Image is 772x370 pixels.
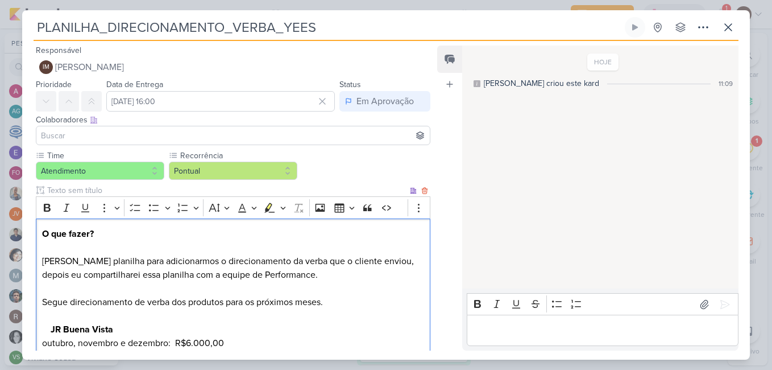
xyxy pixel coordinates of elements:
[169,162,297,180] button: Pontual
[106,91,335,112] input: Select a date
[467,315,738,346] div: Editor editing area: main
[630,23,640,32] div: Ligar relógio
[36,46,81,55] label: Responsável
[43,64,49,71] p: IM
[51,324,113,335] strong: JR Buena Vista
[42,336,424,350] p: outubro, novembro e dezembro: R$6.000,00
[179,150,297,162] label: Recorrência
[36,114,430,126] div: Colaboradores
[55,60,124,74] span: [PERSON_NAME]
[719,79,733,89] div: 11:09
[467,293,738,315] div: Editor toolbar
[42,228,94,240] strong: O que fazer?
[36,57,430,77] button: IM [PERSON_NAME]
[42,227,424,323] p: [PERSON_NAME] planilha para adicionarmos o direcionamento da verba que o cliente enviou, depois e...
[36,80,72,89] label: Prioridade
[34,17,622,38] input: Kard Sem Título
[39,60,53,74] div: Isabella Machado Guimarães
[36,196,430,219] div: Editor toolbar
[356,94,414,108] div: Em Aprovação
[339,80,361,89] label: Status
[339,91,430,112] button: Em Aprovação
[106,80,163,89] label: Data de Entrega
[45,184,408,196] input: Texto sem título
[39,129,427,142] input: Buscar
[46,150,164,162] label: Time
[484,77,599,89] div: [PERSON_NAME] criou este kard
[36,162,164,180] button: Atendimento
